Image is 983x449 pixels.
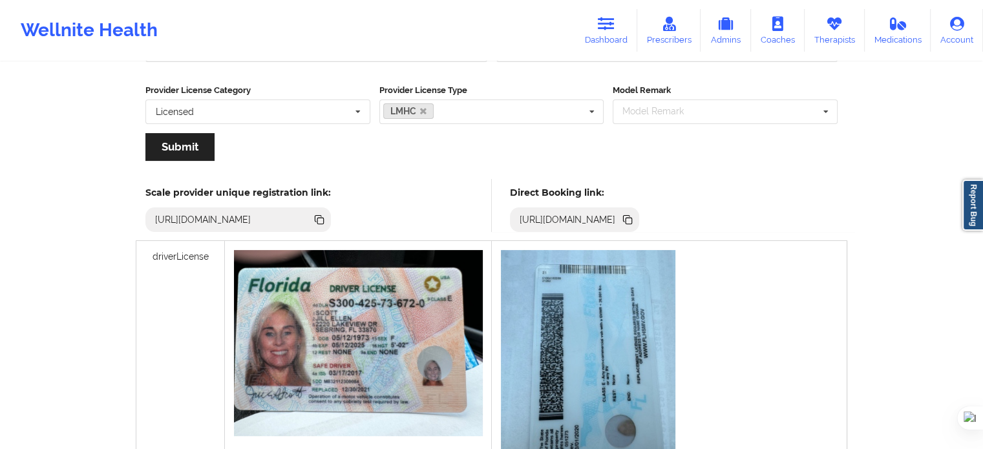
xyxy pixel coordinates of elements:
a: Prescribers [637,9,701,52]
div: Licensed [156,107,194,116]
a: LMHC [383,103,434,119]
label: Provider License Category [145,84,370,97]
div: [URL][DOMAIN_NAME] [150,213,257,226]
button: Submit [145,133,215,161]
a: Coaches [751,9,805,52]
a: Medications [865,9,931,52]
h5: Direct Booking link: [510,187,640,198]
label: Model Remark [613,84,838,97]
label: Provider License Type [379,84,604,97]
a: Report Bug [962,180,983,231]
h5: Scale provider unique registration link: [145,187,331,198]
a: Therapists [805,9,865,52]
a: Dashboard [575,9,637,52]
div: [URL][DOMAIN_NAME] [514,213,621,226]
a: Admins [701,9,751,52]
div: Model Remark [619,104,703,119]
img: 87791143-d851-4ac7-95b7-2e387d948a60IMG_6318.jpeg [234,250,482,436]
a: Account [931,9,983,52]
